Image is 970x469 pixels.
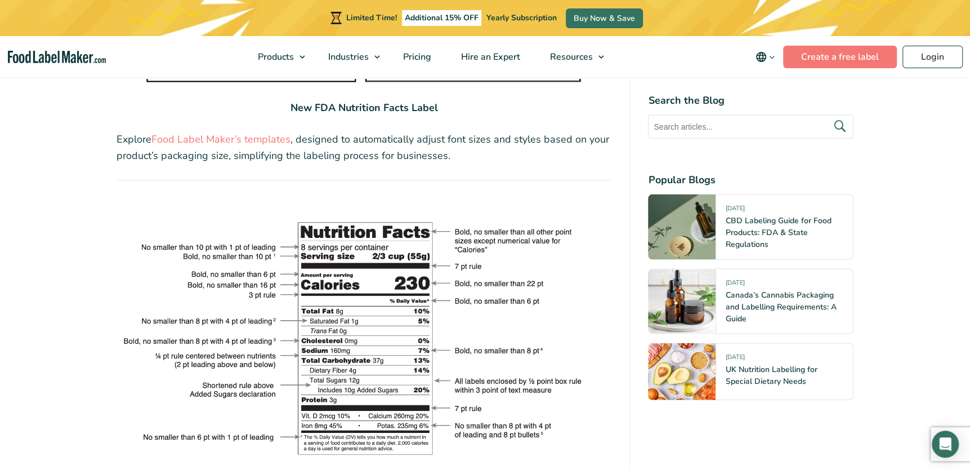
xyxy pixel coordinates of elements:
span: Resources [547,51,594,63]
span: [DATE] [725,278,744,291]
span: [DATE] [725,352,744,365]
a: CBD Labeling Guide for Food Products: FDA & State Regulations [725,215,831,249]
a: Industries [314,36,386,78]
span: Yearly Subscription [486,12,557,23]
input: Search articles... [648,114,853,138]
span: Additional 15% OFF [402,10,481,26]
h4: Search the Blog [648,92,853,108]
span: Industries [325,51,370,63]
span: Products [254,51,295,63]
a: Food Label Maker’s templates [151,132,290,146]
span: Pricing [400,51,432,63]
a: Login [902,46,963,68]
a: Pricing [388,36,444,78]
strong: New FDA Nutrition Facts Label [290,101,437,114]
p: Explore , designed to automatically adjust font sizes and styles based on your product’s packagin... [117,131,612,164]
span: Limited Time! [346,12,397,23]
a: Create a free label [783,46,897,68]
a: Buy Now & Save [566,8,643,28]
h4: Popular Blogs [648,172,853,187]
a: Resources [535,36,610,78]
a: Hire an Expert [446,36,533,78]
span: Hire an Expert [458,51,521,63]
a: Canada’s Cannabis Packaging and Labelling Requirements: A Guide [725,289,836,324]
span: [DATE] [725,203,744,216]
a: UK Nutrition Labelling for Special Dietary Needs [725,364,817,386]
div: Open Intercom Messenger [932,431,959,458]
a: Products [243,36,311,78]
